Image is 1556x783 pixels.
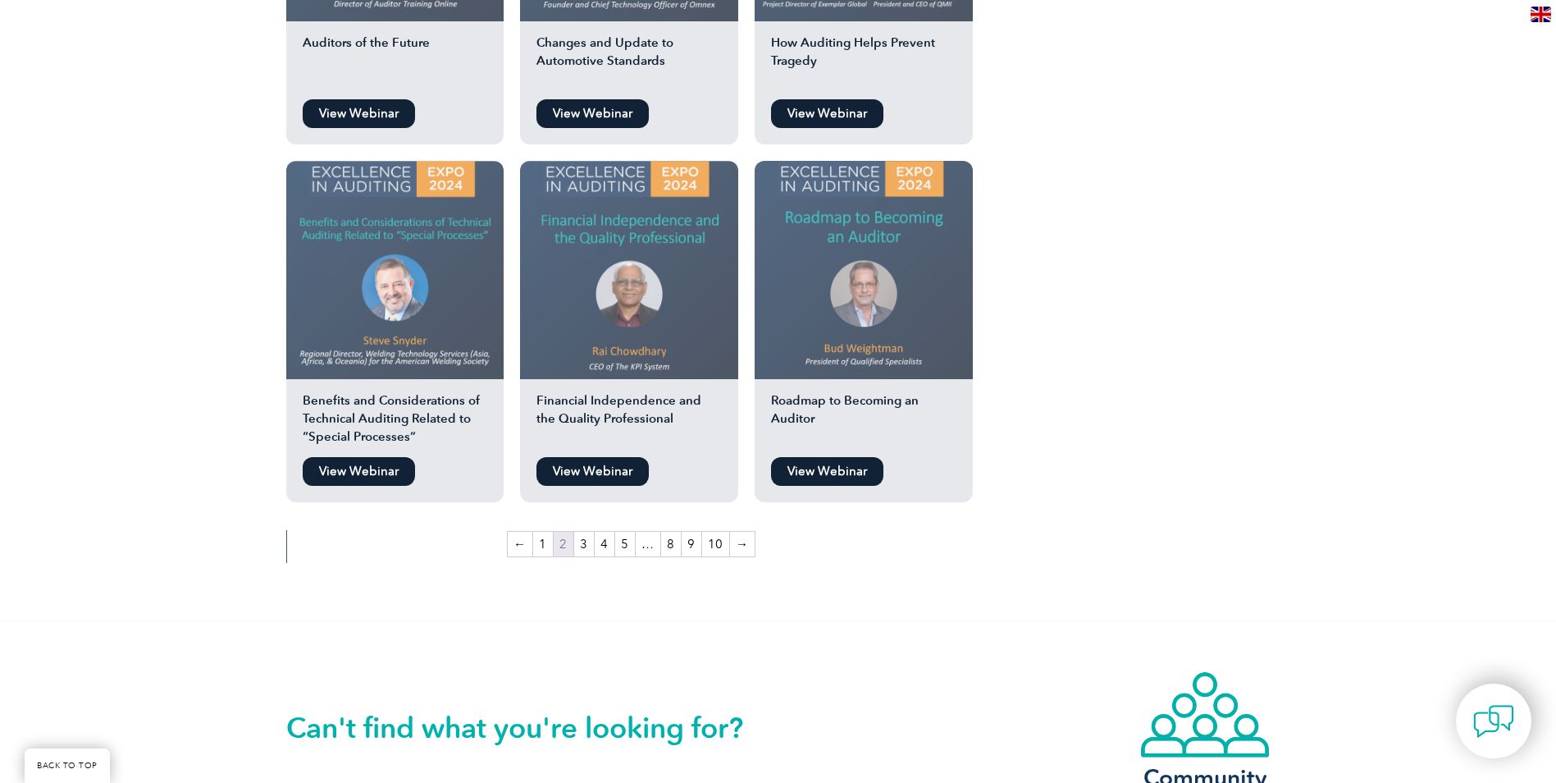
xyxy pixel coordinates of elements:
[730,532,755,556] a: →
[771,457,883,486] a: View Webinar
[755,161,973,449] a: Roadmap to Becoming an Auditor
[286,34,504,91] h2: Auditors of the Future
[574,532,594,556] a: Page 3
[520,161,738,449] a: Financial Independence and the Quality Professional
[755,391,973,449] h2: Roadmap to Becoming an Auditor
[661,532,681,556] a: Page 8
[682,532,701,556] a: Page 9
[595,532,614,556] a: Page 4
[25,749,110,783] a: BACK TO TOP
[286,161,504,449] a: Benefits and Considerations of Technical Auditing Related to “Special Processes”
[286,391,504,449] h2: Benefits and Considerations of Technical Auditing Related to “Special Processes”
[755,161,973,379] img: Roadmap to Becoming an Auditor
[520,34,738,91] h2: Changes and Update to Automotive Standards
[303,457,415,486] a: View Webinar
[636,532,660,556] span: …
[554,532,573,556] span: Page 2
[286,161,504,379] img: technical auditing
[702,532,729,556] a: Page 10
[303,99,415,128] a: View Webinar
[536,99,649,128] a: View Webinar
[1473,701,1514,742] img: contact-chat.png
[536,457,649,486] a: View Webinar
[615,532,635,556] a: Page 5
[508,532,532,556] a: ←
[1531,7,1551,22] img: en
[286,530,975,563] nav: Product Pagination
[755,34,973,91] h2: How Auditing Helps Prevent Tragedy
[1139,671,1271,759] img: icon-community.webp
[520,161,738,379] img: financial independence
[520,391,738,449] h2: Financial Independence and the Quality Professional
[771,99,883,128] a: View Webinar
[533,532,553,556] a: Page 1
[286,715,778,741] h2: Can't find what you're looking for?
